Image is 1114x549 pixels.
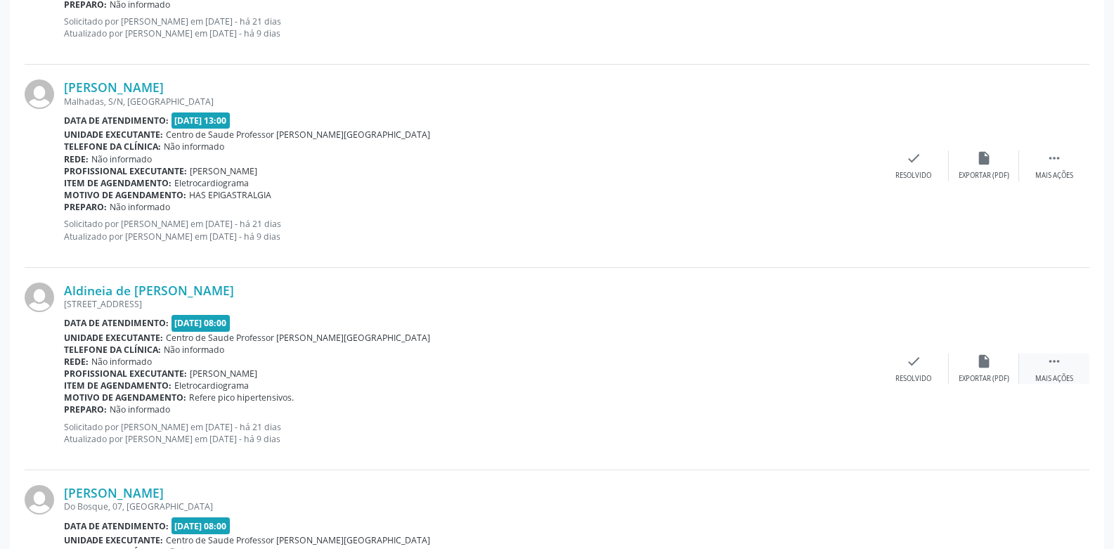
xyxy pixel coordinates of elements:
[171,517,231,534] span: [DATE] 08:00
[64,344,161,356] b: Telefone da clínica:
[189,189,271,201] span: HAS EPIGASTRALGIA
[91,153,152,165] span: Não informado
[64,189,186,201] b: Motivo de agendamento:
[174,380,249,392] span: Eletrocardiograma
[164,344,224,356] span: Não informado
[1035,374,1073,384] div: Mais ações
[164,141,224,153] span: Não informado
[64,356,89,368] b: Rede:
[91,356,152,368] span: Não informado
[64,332,163,344] b: Unidade executante:
[171,112,231,129] span: [DATE] 13:00
[1047,150,1062,166] i: 
[64,283,234,298] a: Aldineia de [PERSON_NAME]
[64,79,164,95] a: [PERSON_NAME]
[64,177,171,189] b: Item de agendamento:
[64,403,107,415] b: Preparo:
[64,392,186,403] b: Motivo de agendamento:
[189,392,294,403] span: Refere pico hipertensivos.
[976,354,992,369] i: insert_drive_file
[64,153,89,165] b: Rede:
[64,380,171,392] b: Item de agendamento:
[64,534,163,546] b: Unidade executante:
[64,218,879,242] p: Solicitado por [PERSON_NAME] em [DATE] - há 21 dias Atualizado por [PERSON_NAME] em [DATE] - há 9...
[895,171,931,181] div: Resolvido
[171,315,231,331] span: [DATE] 08:00
[64,317,169,329] b: Data de atendimento:
[64,115,169,127] b: Data de atendimento:
[166,332,430,344] span: Centro de Saude Professor [PERSON_NAME][GEOGRAPHIC_DATA]
[64,421,879,445] p: Solicitado por [PERSON_NAME] em [DATE] - há 21 dias Atualizado por [PERSON_NAME] em [DATE] - há 9...
[174,177,249,189] span: Eletrocardiograma
[64,15,879,39] p: Solicitado por [PERSON_NAME] em [DATE] - há 21 dias Atualizado por [PERSON_NAME] em [DATE] - há 9...
[895,374,931,384] div: Resolvido
[959,374,1009,384] div: Exportar (PDF)
[64,520,169,532] b: Data de atendimento:
[25,79,54,109] img: img
[976,150,992,166] i: insert_drive_file
[110,201,170,213] span: Não informado
[64,201,107,213] b: Preparo:
[64,298,879,310] div: [STREET_ADDRESS]
[64,165,187,177] b: Profissional executante:
[1047,354,1062,369] i: 
[906,354,921,369] i: check
[1035,171,1073,181] div: Mais ações
[64,96,879,108] div: Malhadas, S/N, [GEOGRAPHIC_DATA]
[166,129,430,141] span: Centro de Saude Professor [PERSON_NAME][GEOGRAPHIC_DATA]
[64,485,164,500] a: [PERSON_NAME]
[190,165,257,177] span: [PERSON_NAME]
[959,171,1009,181] div: Exportar (PDF)
[110,403,170,415] span: Não informado
[25,283,54,312] img: img
[64,500,879,512] div: Do Bosque, 07, [GEOGRAPHIC_DATA]
[64,129,163,141] b: Unidade executante:
[64,141,161,153] b: Telefone da clínica:
[190,368,257,380] span: [PERSON_NAME]
[64,368,187,380] b: Profissional executante:
[906,150,921,166] i: check
[166,534,430,546] span: Centro de Saude Professor [PERSON_NAME][GEOGRAPHIC_DATA]
[25,485,54,515] img: img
